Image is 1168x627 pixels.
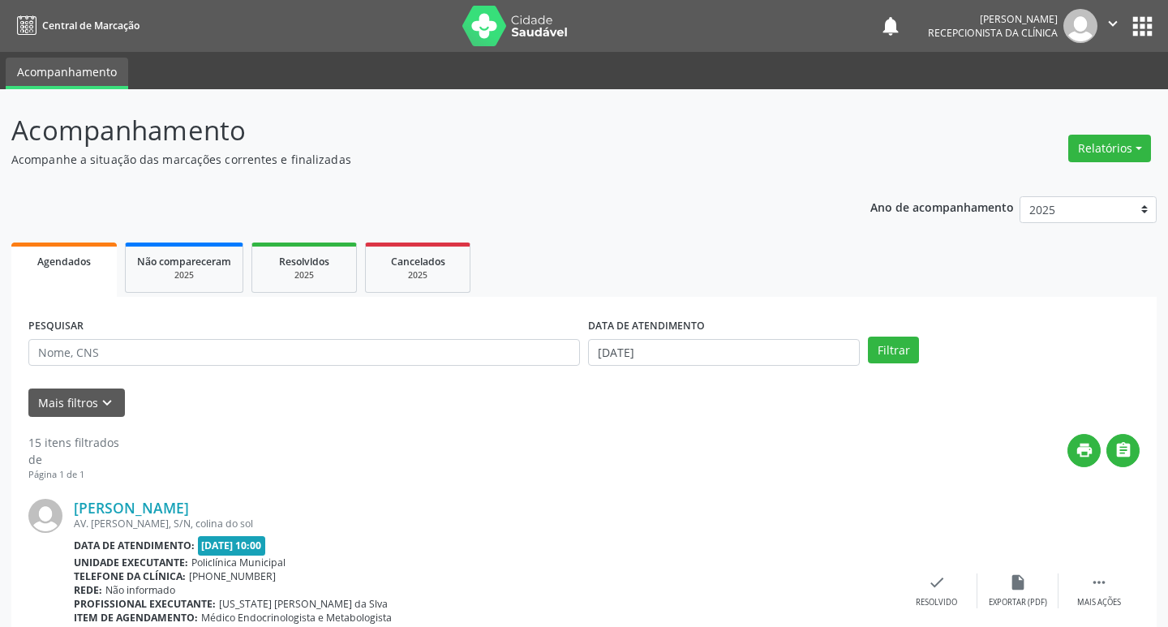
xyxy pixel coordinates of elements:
[137,269,231,281] div: 2025
[377,269,458,281] div: 2025
[189,569,276,583] span: [PHONE_NUMBER]
[37,255,91,268] span: Agendados
[74,583,102,597] b: Rede:
[74,539,195,552] b: Data de atendimento:
[74,517,896,530] div: AV. [PERSON_NAME], S/N, colina do sol
[1128,12,1157,41] button: apps
[1009,573,1027,591] i: insert_drive_file
[588,339,860,367] input: Selecione um intervalo
[928,573,946,591] i: check
[1106,434,1140,467] button: 
[279,255,329,268] span: Resolvidos
[879,15,902,37] button: notifications
[219,597,388,611] span: [US_STATE] [PERSON_NAME] da Slva
[870,196,1014,217] p: Ano de acompanhamento
[1076,441,1093,459] i: print
[74,569,186,583] b: Telefone da clínica:
[1063,9,1097,43] img: img
[1068,135,1151,162] button: Relatórios
[264,269,345,281] div: 2025
[98,394,116,412] i: keyboard_arrow_down
[588,314,705,339] label: DATA DE ATENDIMENTO
[74,597,216,611] b: Profissional executante:
[391,255,445,268] span: Cancelados
[11,110,813,151] p: Acompanhamento
[42,19,140,32] span: Central de Marcação
[28,314,84,339] label: PESQUISAR
[1114,441,1132,459] i: 
[868,337,919,364] button: Filtrar
[105,583,175,597] span: Não informado
[928,12,1058,26] div: [PERSON_NAME]
[74,611,198,625] b: Item de agendamento:
[1067,434,1101,467] button: print
[916,597,957,608] div: Resolvido
[74,499,189,517] a: [PERSON_NAME]
[28,434,119,451] div: 15 itens filtrados
[1077,597,1121,608] div: Mais ações
[74,556,188,569] b: Unidade executante:
[989,597,1047,608] div: Exportar (PDF)
[28,451,119,468] div: de
[191,556,286,569] span: Policlínica Municipal
[11,12,140,39] a: Central de Marcação
[28,389,125,417] button: Mais filtroskeyboard_arrow_down
[1104,15,1122,32] i: 
[11,151,813,168] p: Acompanhe a situação das marcações correntes e finalizadas
[1090,573,1108,591] i: 
[28,339,580,367] input: Nome, CNS
[1097,9,1128,43] button: 
[137,255,231,268] span: Não compareceram
[28,499,62,533] img: img
[198,536,266,555] span: [DATE] 10:00
[928,26,1058,40] span: Recepcionista da clínica
[28,468,119,482] div: Página 1 de 1
[6,58,128,89] a: Acompanhamento
[201,611,392,625] span: Médico Endocrinologista e Metabologista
